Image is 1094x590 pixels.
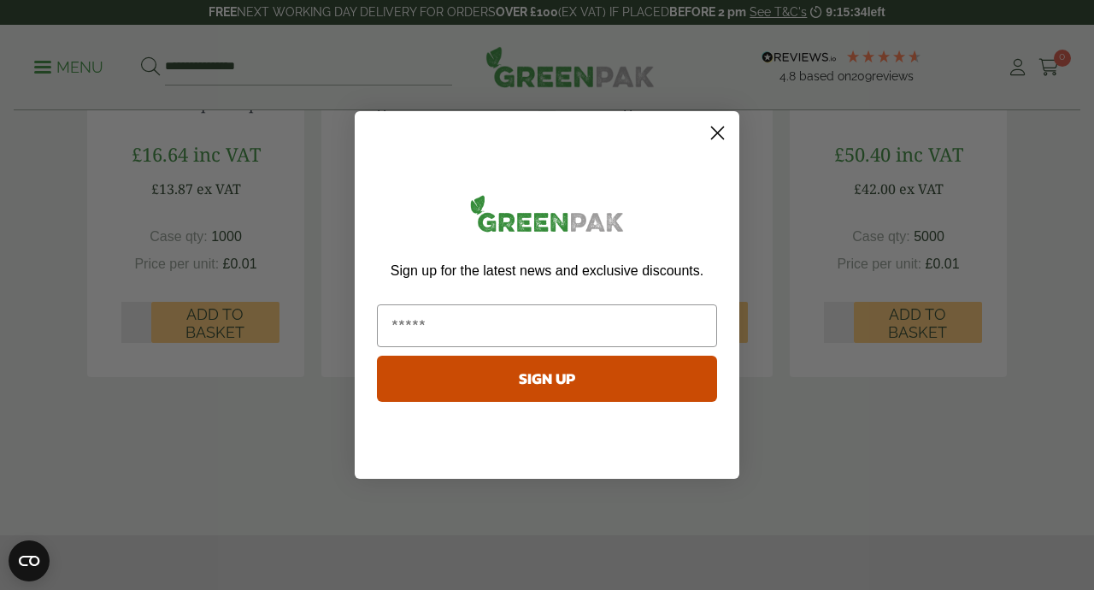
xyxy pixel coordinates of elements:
span: Sign up for the latest news and exclusive discounts. [391,263,703,278]
button: SIGN UP [377,356,717,402]
button: Open CMP widget [9,540,50,581]
button: Close dialog [703,118,732,148]
img: greenpak_logo [377,188,717,245]
input: Email [377,304,717,347]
